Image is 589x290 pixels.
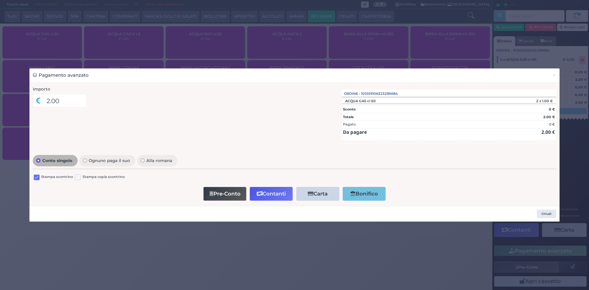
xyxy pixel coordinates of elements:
[145,158,174,163] span: Alla romana
[549,122,555,127] div: 0 €
[203,187,246,201] button: Pre-Conto
[343,187,386,201] button: Bonifico
[537,210,556,218] button: Chiudi
[87,158,132,163] span: Ognuno paga il suo
[552,72,556,79] span: ×
[83,174,125,180] label: Stampa copia scontrino
[41,174,73,180] label: Stampa scontrino
[343,107,356,111] strong: Sconto
[33,86,50,92] label: Importo
[342,99,379,103] div: ACQUA GAS cl 50
[344,91,360,96] span: Ordine :
[343,122,356,127] div: Pagato
[549,68,560,82] button: Chiudi
[343,115,354,119] strong: Totale
[250,187,293,201] button: Contanti
[502,99,556,103] div: 2 x 1.00 €
[343,129,367,135] strong: Da pagare
[33,72,89,79] h3: Pagamento avanzato
[40,158,74,163] span: Conto singolo
[296,187,339,201] button: Carta
[541,129,555,135] strong: 2.00 €
[361,91,398,96] span: 101359106323285684
[549,107,555,111] strong: 0 €
[543,115,555,119] strong: 2.00 €
[43,94,87,107] input: Es. 30.99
